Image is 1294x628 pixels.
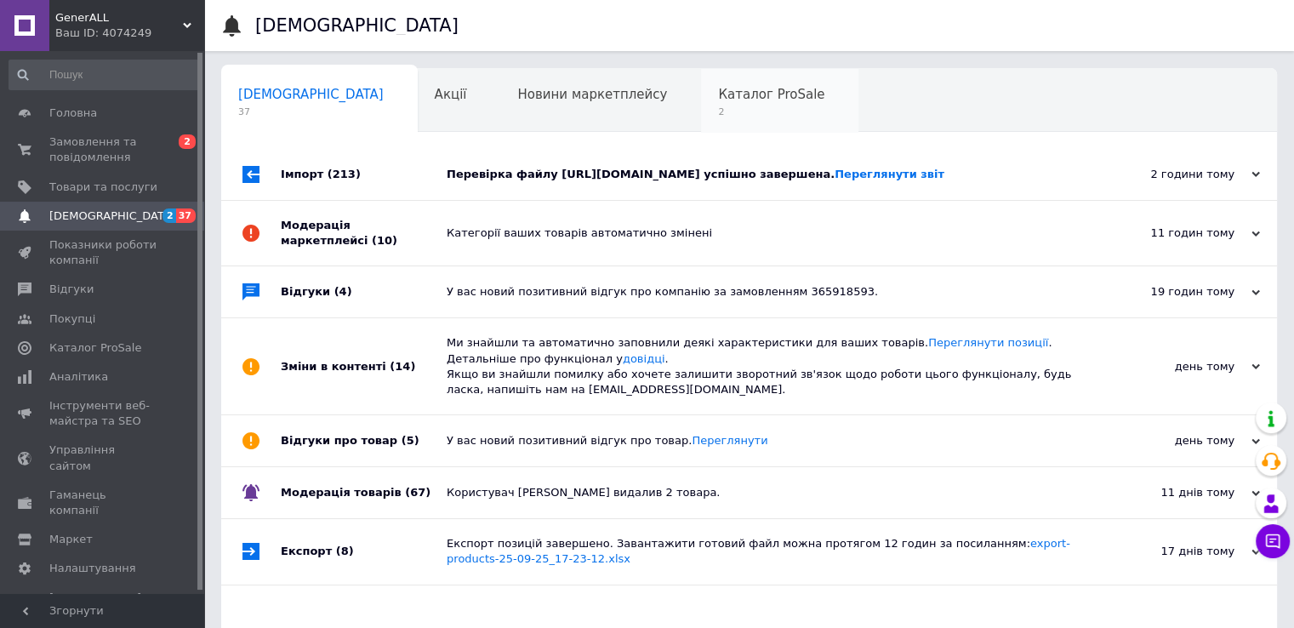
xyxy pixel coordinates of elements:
[238,106,384,118] span: 37
[1256,524,1290,558] button: Чат з покупцем
[49,208,175,224] span: [DEMOGRAPHIC_DATA]
[179,134,196,149] span: 2
[447,284,1090,300] div: У вас новий позитивний відгук про компанію за замовленням 365918593.
[49,311,95,327] span: Покупці
[447,433,1090,448] div: У вас новий позитивний відгук про товар.
[49,282,94,297] span: Відгуки
[623,352,665,365] a: довідці
[162,208,176,223] span: 2
[281,415,447,466] div: Відгуки про товар
[9,60,201,90] input: Пошук
[281,467,447,518] div: Модерація товарів
[1090,226,1260,241] div: 11 годин тому
[1090,485,1260,500] div: 11 днів тому
[1090,433,1260,448] div: день тому
[447,536,1090,567] div: Експорт позицій завершено. Завантажити готовий файл можна протягом 12 годин за посиланням:
[49,561,136,576] span: Налаштування
[281,519,447,584] div: Експорт
[435,87,467,102] span: Акції
[238,87,384,102] span: [DEMOGRAPHIC_DATA]
[281,266,447,317] div: Відгуки
[49,488,157,518] span: Гаманець компанії
[718,87,824,102] span: Каталог ProSale
[405,486,430,499] span: (67)
[55,26,204,41] div: Ваш ID: 4074249
[49,237,157,268] span: Показники роботи компанії
[55,10,183,26] span: GenerALL
[372,234,397,247] span: (10)
[176,208,196,223] span: 37
[49,106,97,121] span: Головна
[447,485,1090,500] div: Користувач [PERSON_NAME] видалив 2 товара.
[390,360,415,373] span: (14)
[255,15,459,36] h1: [DEMOGRAPHIC_DATA]
[835,168,944,180] a: Переглянути звіт
[49,442,157,473] span: Управління сайтом
[928,336,1048,349] a: Переглянути позиції
[281,149,447,200] div: Імпорт
[718,106,824,118] span: 2
[517,87,667,102] span: Новини маркетплейсу
[49,180,157,195] span: Товари та послуги
[1090,359,1260,374] div: день тому
[49,369,108,385] span: Аналітика
[49,398,157,429] span: Інструменти веб-майстра та SEO
[49,532,93,547] span: Маркет
[1090,284,1260,300] div: 19 годин тому
[334,285,352,298] span: (4)
[692,434,767,447] a: Переглянути
[1090,167,1260,182] div: 2 години тому
[402,434,419,447] span: (5)
[447,335,1090,397] div: Ми знайшли та автоматично заповнили деякі характеристики для ваших товарів. . Детальніше про функ...
[336,545,354,557] span: (8)
[49,340,141,356] span: Каталог ProSale
[447,167,1090,182] div: Перевірка файлу [URL][DOMAIN_NAME] успішно завершена.
[447,537,1070,565] a: export-products-25-09-25_17-23-12.xlsx
[328,168,361,180] span: (213)
[281,201,447,265] div: Модерація маркетплейсі
[1090,544,1260,559] div: 17 днів тому
[281,318,447,414] div: Зміни в контенті
[447,226,1090,241] div: Категорії ваших товарів автоматично змінені
[49,134,157,165] span: Замовлення та повідомлення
